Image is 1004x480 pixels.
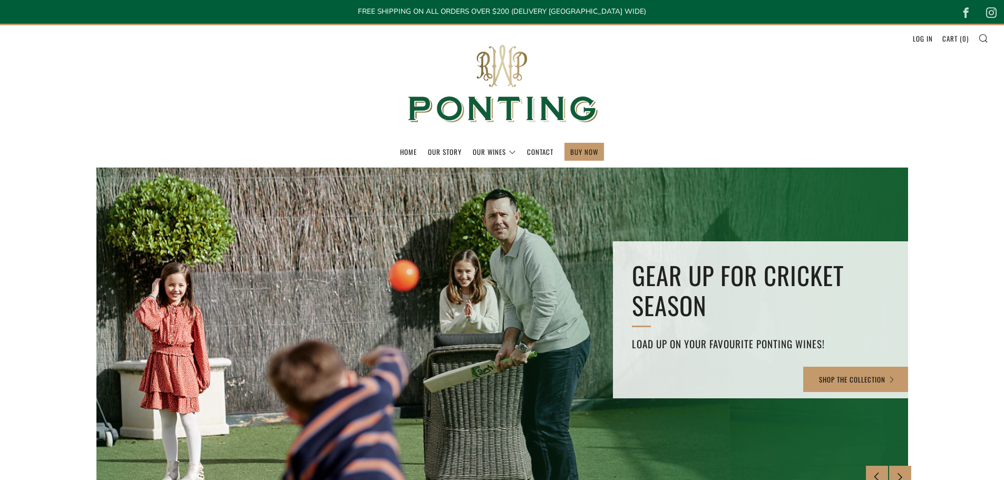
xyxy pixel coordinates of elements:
[803,367,911,392] a: SHOP THE COLLECTION
[570,143,598,160] a: BUY NOW
[962,33,967,44] span: 0
[942,30,969,47] a: Cart (0)
[913,30,933,47] a: Log in
[400,143,417,160] a: Home
[473,143,516,160] a: Our Wines
[632,335,889,352] h4: Load up on your favourite Ponting Wines!
[527,143,553,160] a: Contact
[428,143,462,160] a: Our Story
[397,25,608,143] img: Ponting Wines
[632,260,889,321] h2: GEAR UP FOR CRICKET SEASON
